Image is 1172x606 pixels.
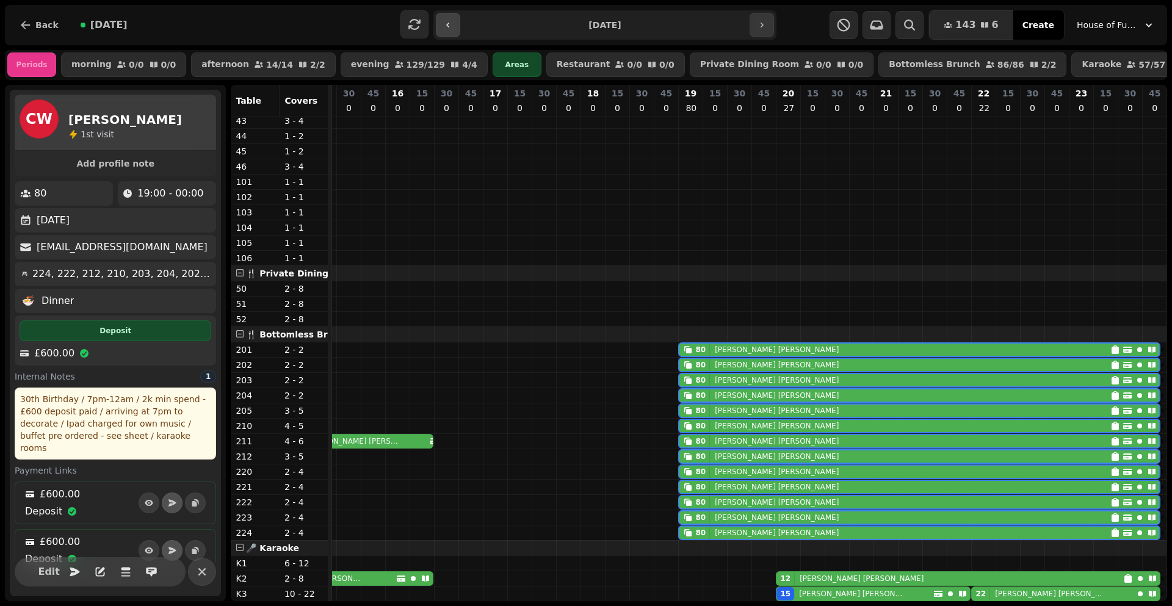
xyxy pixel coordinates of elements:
[695,406,706,416] div: 80
[236,511,275,524] p: 223
[367,87,379,99] p: 45
[37,213,70,228] p: [DATE]
[1069,14,1162,36] button: House of Fu Manchester
[715,467,839,477] p: [PERSON_NAME] [PERSON_NAME]
[832,102,842,114] p: 0
[191,52,336,77] button: afternoon14/142/2
[284,481,324,493] p: 2 - 4
[284,374,324,386] p: 2 - 2
[236,252,275,264] p: 106
[695,436,706,446] div: 80
[284,191,324,203] p: 1 - 1
[715,497,839,507] p: [PERSON_NAME] [PERSON_NAME]
[715,345,839,355] p: [PERSON_NAME] [PERSON_NAME]
[1022,21,1054,29] span: Create
[587,87,599,99] p: 18
[236,206,275,218] p: 103
[284,420,324,432] p: 4 - 5
[34,346,74,361] p: £600.00
[715,436,839,446] p: [PERSON_NAME] [PERSON_NAME]
[661,102,671,114] p: 0
[975,589,986,599] div: 22
[284,389,324,402] p: 2 - 2
[695,421,706,431] div: 80
[351,60,389,70] p: evening
[695,513,706,522] div: 80
[685,87,696,99] p: 19
[236,588,275,600] p: K3
[1027,102,1037,114] p: 0
[709,87,721,99] p: 15
[10,10,68,40] button: Back
[284,435,324,447] p: 4 - 6
[783,87,794,99] p: 20
[236,527,275,539] p: 224
[557,60,610,70] p: Restaurant
[368,102,378,114] p: 0
[29,159,201,168] span: Add profile note
[61,52,186,77] button: morning0/00/0
[236,237,275,249] p: 105
[25,552,62,566] p: Deposit
[637,102,646,114] p: 0
[905,102,915,114] p: 0
[848,60,864,69] p: 0 / 0
[34,186,46,201] p: 80
[416,87,428,99] p: 15
[246,330,350,339] span: 🍴 Bottomless Brunch
[1101,102,1110,114] p: 0
[955,20,975,30] span: 143
[954,102,964,114] p: 0
[42,294,74,308] p: Dinner
[392,87,403,99] p: 16
[284,359,324,371] p: 2 - 2
[236,466,275,478] p: 220
[660,87,672,99] p: 45
[1013,10,1064,40] button: Create
[236,450,275,463] p: 212
[715,528,839,538] p: [PERSON_NAME] [PERSON_NAME]
[137,186,203,201] p: 19:00 - 00:00
[816,60,831,69] p: 0 / 0
[284,466,324,478] p: 2 - 4
[715,375,839,385] p: [PERSON_NAME] [PERSON_NAME]
[26,112,52,126] span: CW
[284,130,324,142] p: 1 - 2
[685,102,695,114] p: 80
[20,320,211,341] div: Deposit
[715,482,839,492] p: [PERSON_NAME] [PERSON_NAME]
[695,391,706,400] div: 80
[538,87,550,99] p: 30
[42,567,56,577] span: Edit
[15,388,216,460] div: 30th Birthday / 7pm-12am / 2k min spend - £600 deposit paid / arriving at 7pm to decorate / Ipad ...
[236,481,275,493] p: 221
[1138,60,1165,69] p: 57 / 57
[284,206,324,218] p: 1 - 1
[636,87,648,99] p: 30
[284,496,324,508] p: 2 - 4
[81,128,114,140] p: visit
[462,60,477,69] p: 4 / 4
[1125,102,1135,114] p: 0
[715,513,839,522] p: [PERSON_NAME] [PERSON_NAME]
[563,87,574,99] p: 45
[71,60,112,70] p: morning
[695,345,706,355] div: 80
[236,405,275,417] p: 205
[246,543,299,553] span: 🎤 Karaoke
[978,87,989,99] p: 22
[995,589,1103,599] p: [PERSON_NAME] [PERSON_NAME]
[246,269,358,278] span: 🍴 Private Dining Room
[758,87,770,99] p: 45
[236,96,261,106] span: Table
[236,389,275,402] p: 204
[266,60,293,69] p: 14 / 14
[22,294,34,308] p: 🍜
[493,52,541,77] div: Areas
[997,60,1024,69] p: 86 / 86
[20,156,211,171] button: Add profile note
[1149,87,1160,99] p: 45
[953,87,965,99] p: 45
[490,87,501,99] p: 17
[236,161,275,173] p: 46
